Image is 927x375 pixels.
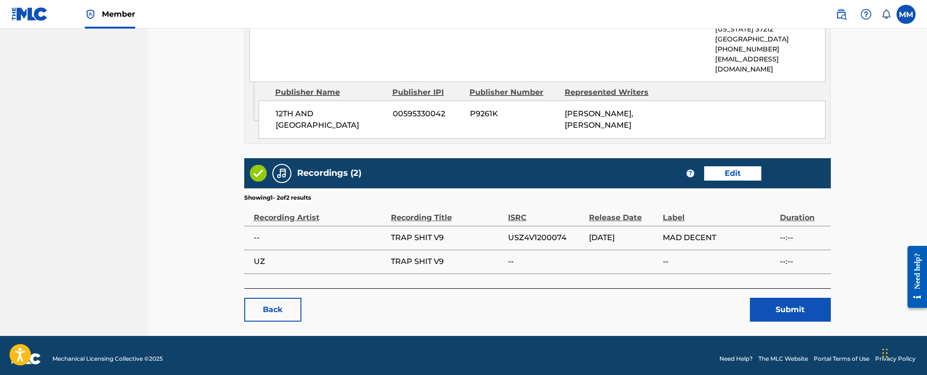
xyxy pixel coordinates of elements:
[687,170,694,177] span: ?
[508,202,584,223] div: ISRC
[860,9,872,20] img: help
[469,87,558,98] div: Publisher Number
[393,108,463,120] span: 00595330042
[102,9,135,20] span: Member
[715,34,825,44] p: [GEOGRAPHIC_DATA]
[750,298,831,322] button: Submit
[85,9,96,20] img: Top Rightsholder
[52,355,163,363] span: Mechanical Licensing Collective © 2025
[391,232,503,243] span: TRAP SHIT V9
[715,44,825,54] p: [PHONE_NUMBER]
[780,232,826,243] span: --:--
[836,9,847,20] img: search
[297,168,361,179] h5: Recordings (2)
[879,329,927,375] iframe: Chat Widget
[704,166,761,181] a: Edit
[254,202,386,223] div: Recording Artist
[900,238,927,315] iframe: Resource Center
[881,10,891,19] div: Notifications
[663,232,775,243] span: MAD DECENT
[758,355,808,363] a: The MLC Website
[882,339,888,367] div: Drag
[276,108,386,131] span: 12TH AND [GEOGRAPHIC_DATA]
[663,256,775,267] span: --
[470,108,558,120] span: P9261K
[589,232,658,243] span: [DATE]
[508,256,584,267] span: --
[250,165,267,182] img: Valid
[392,87,462,98] div: Publisher IPI
[565,87,653,98] div: Represented Writers
[11,7,48,21] img: MLC Logo
[244,298,301,322] a: Back
[391,202,503,223] div: Recording Title
[814,355,869,363] a: Portal Terms of Use
[857,5,876,24] div: Help
[719,355,753,363] a: Need Help?
[875,355,916,363] a: Privacy Policy
[275,87,385,98] div: Publisher Name
[508,232,584,243] span: USZ4V1200074
[565,109,633,130] span: [PERSON_NAME], [PERSON_NAME]
[663,202,775,223] div: Label
[276,168,288,179] img: Recordings
[832,5,851,24] a: Public Search
[897,5,916,24] div: User Menu
[715,54,825,74] p: [EMAIL_ADDRESS][DOMAIN_NAME]
[254,232,386,243] span: --
[780,202,826,223] div: Duration
[244,193,311,202] p: Showing 1 - 2 of 2 results
[589,202,658,223] div: Release Date
[780,256,826,267] span: --:--
[254,256,386,267] span: UZ
[391,256,503,267] span: TRAP SHIT V9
